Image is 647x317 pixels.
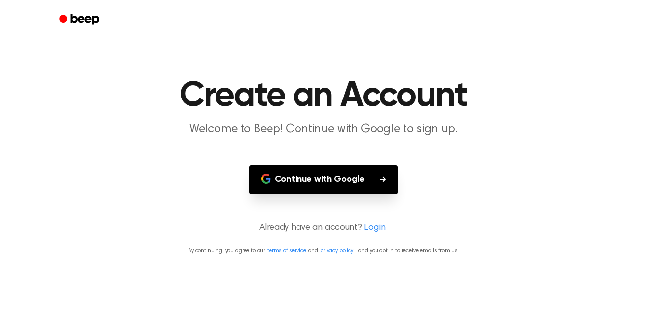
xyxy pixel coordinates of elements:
[267,248,306,254] a: terms of service
[320,248,353,254] a: privacy policy
[53,10,108,29] a: Beep
[12,246,635,255] p: By continuing, you agree to our and , and you opt in to receive emails from us.
[249,165,398,194] button: Continue with Google
[364,221,385,235] a: Login
[135,122,512,138] p: Welcome to Beep! Continue with Google to sign up.
[12,221,635,235] p: Already have an account?
[72,78,575,114] h1: Create an Account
